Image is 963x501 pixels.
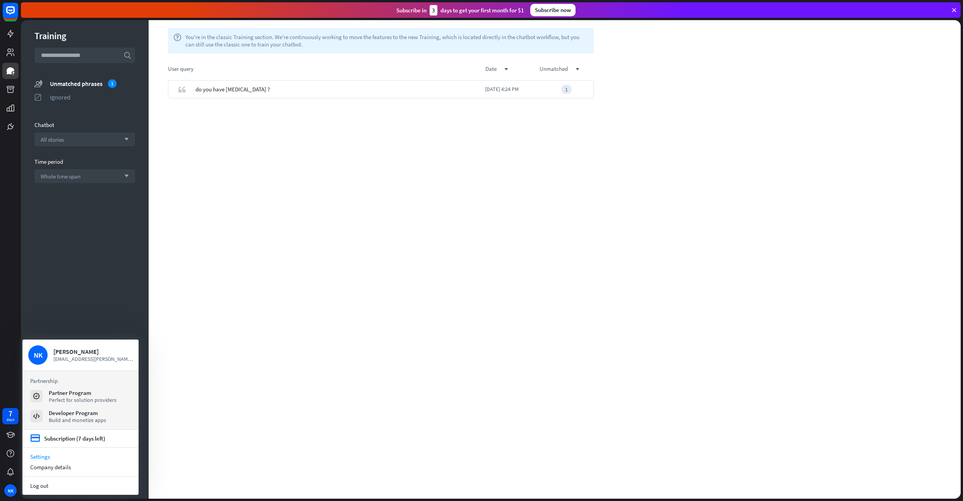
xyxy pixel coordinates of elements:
[168,65,485,72] div: User query
[53,348,133,355] div: [PERSON_NAME]
[22,462,139,472] div: Company details
[49,389,117,396] div: Partner Program
[53,355,133,362] span: [EMAIL_ADDRESS][PERSON_NAME][DOMAIN_NAME]
[22,451,139,462] a: Settings
[4,484,17,497] div: NK
[50,79,135,88] div: Unmatched phrases
[41,173,81,180] span: Whole time span
[30,389,131,403] a: Partner Program Perfect for solution providers
[396,5,524,15] div: Subscribe in days to get your first month for $1
[530,4,576,16] div: Subscribe now
[561,85,572,94] div: 1
[7,417,14,422] div: days
[540,65,594,72] div: unmatched
[120,174,129,178] i: arrow_down
[185,33,588,48] span: You're in the classic Training section. We're continuously working to move the features to the ne...
[41,136,64,143] span: All stories
[49,396,117,403] div: Perfect for solution providers
[108,79,117,88] div: 1
[34,30,135,42] div: Training
[49,409,106,417] div: Developer Program
[30,434,105,443] a: credit_card Subscription (7 days left)
[22,480,139,491] a: Log out
[485,65,540,72] div: date
[28,345,133,365] a: NK [PERSON_NAME] [EMAIL_ADDRESS][PERSON_NAME][DOMAIN_NAME]
[9,410,12,417] div: 7
[2,408,19,424] a: 7 days
[576,67,579,71] i: down
[34,93,42,101] i: ignored
[485,80,539,98] div: [DATE] 4:24 PM
[504,67,508,71] i: down
[30,377,131,384] h3: Partnership
[173,33,182,48] i: help
[34,79,42,88] i: unmatched_phrases
[195,80,270,98] span: do you have [MEDICAL_DATA] ?
[30,434,40,443] i: credit_card
[34,158,135,165] div: Time period
[430,5,437,15] div: 3
[44,435,105,442] div: Subscription (7 days left)
[6,3,29,26] button: Open LiveChat chat widget
[34,121,135,129] div: Chatbot
[50,93,135,101] div: Ignored
[30,409,131,423] a: Developer Program Build and monetize apps
[178,86,186,93] i: quote
[120,137,129,142] i: arrow_down
[28,345,48,365] div: NK
[49,417,106,424] div: Build and monetize apps
[123,51,131,59] i: search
